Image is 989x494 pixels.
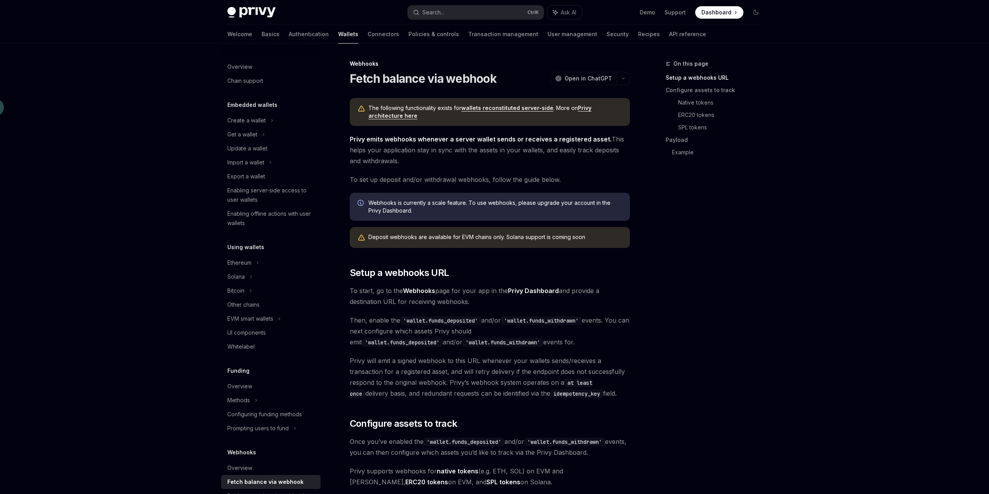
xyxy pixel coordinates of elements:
div: Overview [227,62,252,72]
h5: Funding [227,366,249,375]
a: Export a wallet [221,169,321,183]
div: UI components [227,328,266,337]
span: This helps your application stay in sync with the assets in your wallets, and easily track deposi... [350,134,630,166]
a: Whitelabel [221,340,321,354]
code: 'wallet.funds_deposited' [362,338,443,347]
span: To set up deposit and/or withdrawal webhooks, follow the guide below. [350,174,630,185]
a: Configure assets to track [666,84,768,96]
a: Update a wallet [221,141,321,155]
span: The following functionality exists for . More on [368,104,622,120]
a: Authentication [289,25,329,44]
svg: Info [358,200,365,208]
div: Create a wallet [227,116,266,125]
a: User management [548,25,597,44]
a: Native tokens [678,96,768,109]
a: Enabling offline actions with user wallets [221,207,321,230]
a: Chain support [221,74,321,88]
a: Connectors [368,25,399,44]
div: Chain support [227,76,263,86]
code: 'wallet.funds_withdrawn' [501,316,582,325]
div: Methods [227,396,250,405]
a: UI components [221,326,321,340]
span: Once you’ve enabled the and/or events, you can then configure which assets you’d like to track vi... [350,436,630,458]
a: Fetch balance via webhook [221,475,321,489]
a: Welcome [227,25,252,44]
h5: Using wallets [227,243,264,252]
div: Enabling server-side access to user wallets [227,186,316,204]
code: idempotency_key [550,389,603,398]
h5: Webhooks [227,448,256,457]
a: Enabling server-side access to user wallets [221,183,321,207]
span: Privy supports webhooks for (e.g. ETH, SOL) on EVM and [PERSON_NAME], on EVM, and on Solana. [350,466,630,487]
button: Open in ChatGPT [550,72,617,85]
svg: Warning [358,105,365,113]
span: Setup a webhooks URL [350,267,449,279]
strong: SPL tokens [487,478,520,486]
span: Then, enable the and/or events. You can next configure which assets Privy should emit and/or even... [350,315,630,347]
span: Webhooks is currently a scale feature. To use webhooks, please upgrade your account in the Privy ... [368,199,622,215]
div: Prompting users to fund [227,424,289,433]
code: 'wallet.funds_deposited' [400,316,481,325]
a: Overview [221,461,321,475]
button: Toggle dark mode [750,6,762,19]
code: 'wallet.funds_deposited' [424,438,504,446]
div: Fetch balance via webhook [227,477,304,487]
a: Webhooks [403,287,435,295]
a: Configuring funding methods [221,407,321,421]
strong: ERC20 tokens [405,478,448,486]
a: Transaction management [468,25,538,44]
div: Overview [227,463,252,473]
a: wallets reconstituted server-side [461,105,553,112]
a: Setup a webhooks URL [666,72,768,84]
a: Example [672,146,768,159]
a: Overview [221,60,321,74]
a: Support [665,9,686,16]
div: Whitelabel [227,342,255,351]
a: Wallets [338,25,358,44]
div: Bitcoin [227,286,244,295]
span: On this page [673,59,708,68]
a: Policies & controls [408,25,459,44]
span: To start, go to the page for your app in the and provide a destination URL for receiving webhooks. [350,285,630,307]
div: Other chains [227,300,260,309]
div: Search... [422,8,444,17]
code: 'wallet.funds_withdrawn' [462,338,543,347]
span: Dashboard [701,9,731,16]
div: Webhooks [350,60,630,68]
a: SPL tokens [678,121,768,134]
img: dark logo [227,7,276,18]
a: Demo [640,9,655,16]
a: Basics [262,25,279,44]
span: Ask AI [561,9,576,16]
div: Configuring funding methods [227,410,302,419]
a: ERC20 tokens [678,109,768,121]
a: Recipes [638,25,660,44]
div: Export a wallet [227,172,265,181]
button: Search...CtrlK [408,5,544,19]
div: Get a wallet [227,130,257,139]
strong: native tokens [437,467,478,475]
div: Ethereum [227,258,251,267]
h5: Embedded wallets [227,100,277,110]
strong: Privy emits webhooks whenever a server wallet sends or receives a registered asset. [350,135,612,143]
div: Overview [227,382,252,391]
span: Open in ChatGPT [565,75,612,82]
div: Import a wallet [227,158,264,167]
a: Payload [666,134,768,146]
a: API reference [669,25,706,44]
a: Dashboard [695,6,743,19]
h1: Fetch balance via webhook [350,72,497,86]
span: Configure assets to track [350,417,457,430]
a: Security [607,25,629,44]
button: Ask AI [548,5,582,19]
a: Overview [221,379,321,393]
a: Other chains [221,298,321,312]
div: Solana [227,272,245,281]
svg: Warning [358,234,365,242]
div: EVM smart wallets [227,314,273,323]
a: Privy Dashboard [508,287,559,295]
code: 'wallet.funds_withdrawn' [524,438,605,446]
span: Privy will emit a signed webhook to this URL whenever your wallets sends/receives a transaction f... [350,355,630,399]
div: Update a wallet [227,144,267,153]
